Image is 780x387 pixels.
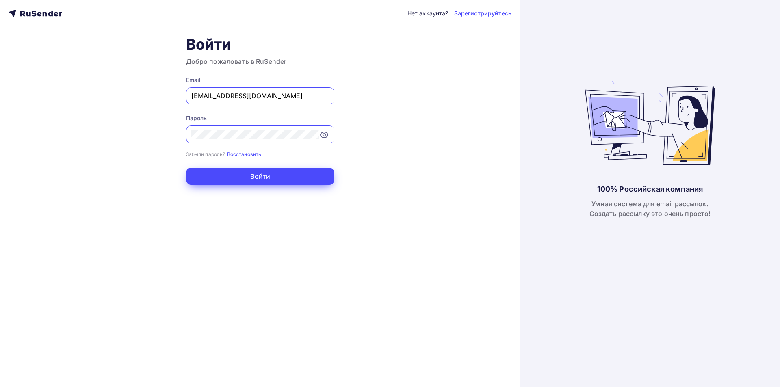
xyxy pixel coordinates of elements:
[186,151,225,157] small: Забыли пароль?
[186,168,334,185] button: Войти
[186,76,334,84] div: Email
[227,150,262,157] a: Восстановить
[186,35,334,53] h1: Войти
[589,199,711,218] div: Умная система для email рассылок. Создать рассылку это очень просто!
[186,56,334,66] h3: Добро пожаловать в RuSender
[454,9,511,17] a: Зарегистрируйтесь
[186,114,334,122] div: Пароль
[191,91,329,101] input: Укажите свой email
[597,184,703,194] div: 100% Российская компания
[227,151,262,157] small: Восстановить
[407,9,448,17] div: Нет аккаунта?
